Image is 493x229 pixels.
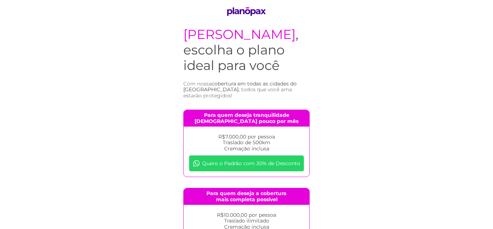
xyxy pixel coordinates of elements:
[224,7,269,16] img: logo PlanoPax
[183,80,297,93] span: cobertura em todas as cidades do [GEOGRAPHIC_DATA]
[184,110,309,127] h4: Para quem deseja tranquilidade [DEMOGRAPHIC_DATA] pouco por mês
[189,155,304,171] a: Quero o Padrão com 30% de Desconto
[183,26,296,42] span: [PERSON_NAME]
[189,134,304,152] p: R$7.000,00 por pessoa Traslado de 500km Cremação inclusa
[184,188,309,205] h4: Para quem deseja a cobertura mais completa possível
[183,81,310,99] h3: Com nossa , todos que você ama estarão protegidos!
[193,160,200,167] img: whatsapp
[183,27,310,74] h1: , escolha o plano ideal para você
